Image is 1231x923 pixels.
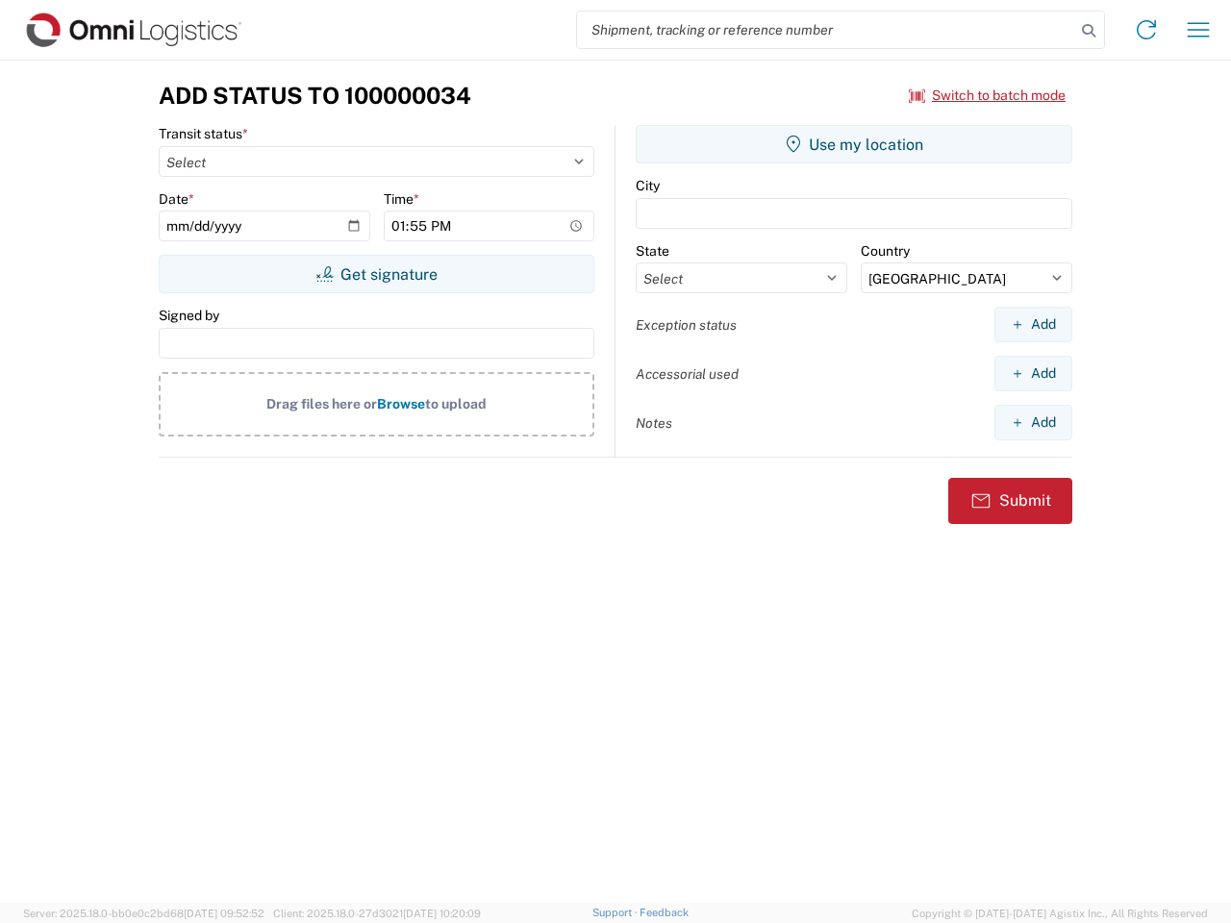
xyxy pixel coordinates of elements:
[636,414,672,432] label: Notes
[384,190,419,208] label: Time
[592,907,641,918] a: Support
[636,242,669,260] label: State
[159,255,594,293] button: Get signature
[159,307,219,324] label: Signed by
[377,396,425,412] span: Browse
[994,356,1072,391] button: Add
[636,125,1072,163] button: Use my location
[159,125,248,142] label: Transit status
[994,405,1072,440] button: Add
[273,908,481,919] span: Client: 2025.18.0-27d3021
[640,907,689,918] a: Feedback
[912,905,1208,922] span: Copyright © [DATE]-[DATE] Agistix Inc., All Rights Reserved
[159,82,471,110] h3: Add Status to 100000034
[909,80,1066,112] button: Switch to batch mode
[948,478,1072,524] button: Submit
[636,365,739,383] label: Accessorial used
[403,908,481,919] span: [DATE] 10:20:09
[23,908,264,919] span: Server: 2025.18.0-bb0e0c2bd68
[266,396,377,412] span: Drag files here or
[425,396,487,412] span: to upload
[994,307,1072,342] button: Add
[636,316,737,334] label: Exception status
[861,242,910,260] label: Country
[577,12,1075,48] input: Shipment, tracking or reference number
[636,177,660,194] label: City
[159,190,194,208] label: Date
[184,908,264,919] span: [DATE] 09:52:52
